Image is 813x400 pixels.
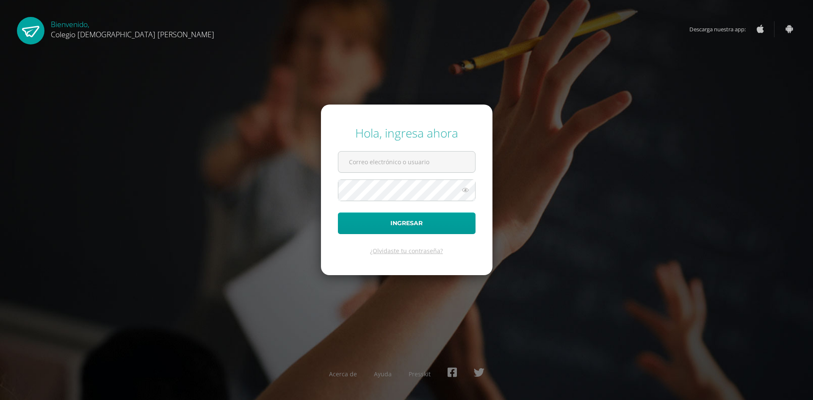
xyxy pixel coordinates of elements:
[51,17,214,39] div: Bienvenido,
[338,125,476,141] div: Hola, ingresa ahora
[338,212,476,234] button: Ingresar
[329,370,357,378] a: Acerca de
[374,370,392,378] a: Ayuda
[689,21,754,37] span: Descarga nuestra app:
[338,152,475,172] input: Correo electrónico o usuario
[370,247,443,255] a: ¿Olvidaste tu contraseña?
[51,29,214,39] span: Colegio [DEMOGRAPHIC_DATA] [PERSON_NAME]
[409,370,431,378] a: Presskit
